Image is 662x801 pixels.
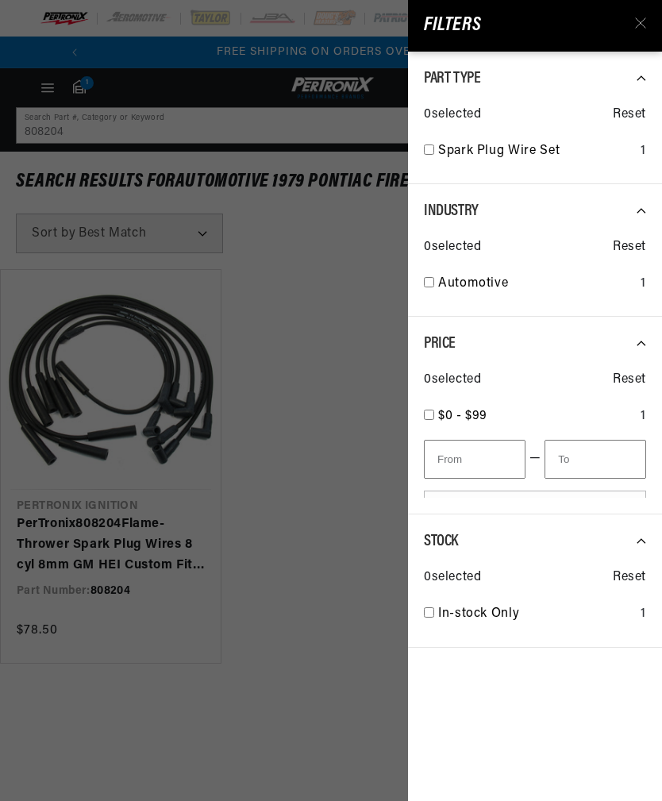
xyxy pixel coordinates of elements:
a: Spark Plug Wire Set [438,141,634,162]
input: From [424,440,525,479]
span: Industry [424,203,479,219]
span: 0 selected [424,237,481,258]
div: 1 [641,406,646,427]
span: Stock [424,533,458,549]
a: Automotive [438,274,634,295]
button: Apply Price Range [424,491,646,526]
div: 1 [641,141,646,162]
input: To [545,440,646,479]
span: 0 selected [424,568,481,588]
span: Part Type [424,71,480,87]
div: Filters [424,10,505,40]
span: $0 - $99 [438,410,487,422]
a: In-stock Only [438,604,634,625]
span: 0 selected [424,370,481,391]
span: Price [424,336,456,352]
span: Reset [613,105,646,125]
span: Reset [613,237,646,258]
span: Reset [613,370,646,391]
span: — [529,449,541,469]
div: 1 [641,604,646,625]
div: 1 [641,274,646,295]
span: 0 selected [424,105,481,125]
span: Reset [613,568,646,588]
